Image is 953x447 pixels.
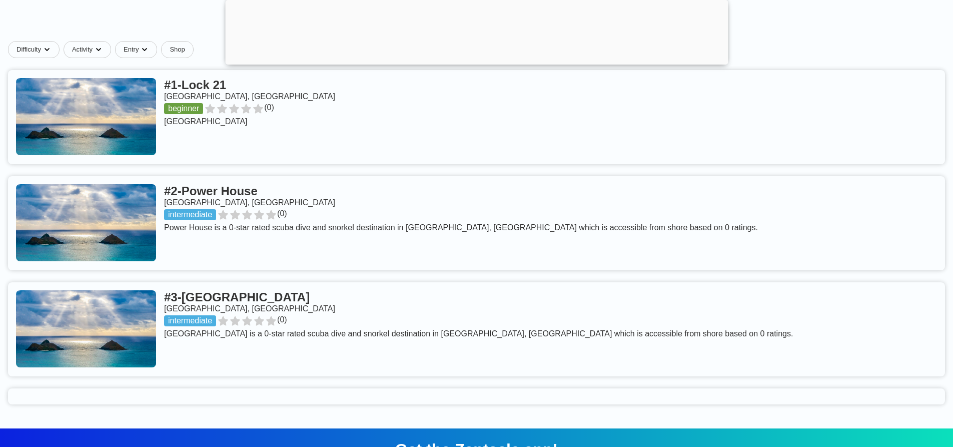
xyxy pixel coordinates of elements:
[115,41,161,58] button: Entrydropdown caret
[17,46,41,54] span: Difficulty
[124,46,139,54] span: Entry
[64,41,115,58] button: Activitydropdown caret
[95,46,103,54] img: dropdown caret
[72,46,93,54] span: Activity
[161,41,193,58] a: Shop
[141,46,149,54] img: dropdown caret
[43,46,51,54] img: dropdown caret
[8,41,64,58] button: Difficultydropdown caret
